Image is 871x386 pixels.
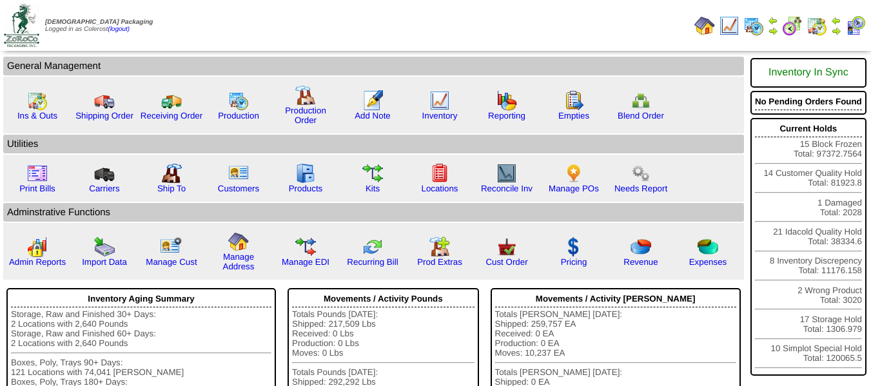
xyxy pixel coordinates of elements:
[563,236,584,257] img: dollar.gif
[45,19,153,26] span: [DEMOGRAPHIC_DATA] Packaging
[17,111,57,121] a: Ins & Outs
[108,26,130,33] a: (logout)
[89,184,119,193] a: Carriers
[45,19,153,33] span: Logged in as Colerost
[94,90,115,111] img: truck.gif
[755,61,862,85] div: Inventory In Sync
[614,184,667,193] a: Needs Report
[362,163,383,184] img: workflow.gif
[94,163,115,184] img: truck3.gif
[631,163,651,184] img: workflow.png
[94,236,115,257] img: import.gif
[366,184,380,193] a: Kits
[743,15,764,36] img: calendarprod.gif
[3,135,744,153] td: Utilities
[689,257,727,267] a: Expenses
[429,236,450,257] img: prodextras.gif
[496,90,517,111] img: graph.gif
[9,257,66,267] a: Admin Reports
[157,184,186,193] a: Ship To
[228,231,249,252] img: home.gif
[768,26,778,36] img: arrowright.gif
[421,184,458,193] a: Locations
[563,163,584,184] img: po.png
[218,111,259,121] a: Production
[782,15,803,36] img: calendarblend.gif
[558,111,589,121] a: Empties
[27,163,48,184] img: invoice2.gif
[19,184,55,193] a: Print Bills
[362,236,383,257] img: reconcile.gif
[75,111,133,121] a: Shipping Order
[228,163,249,184] img: customers.gif
[755,121,862,137] div: Current Holds
[623,257,658,267] a: Revenue
[481,184,533,193] a: Reconcile Inv
[719,15,739,36] img: line_graph.gif
[496,236,517,257] img: cust_order.png
[618,111,664,121] a: Blend Order
[295,163,316,184] img: cabinet.gif
[3,57,744,75] td: General Management
[549,184,599,193] a: Manage POs
[355,111,391,121] a: Add Note
[27,236,48,257] img: graph2.png
[831,26,841,36] img: arrowright.gif
[698,236,718,257] img: pie_chart2.png
[161,90,182,111] img: truck2.gif
[485,257,527,267] a: Cust Order
[82,257,127,267] a: Import Data
[631,236,651,257] img: pie_chart.png
[11,291,271,307] div: Inventory Aging Summary
[831,15,841,26] img: arrowleft.gif
[488,111,525,121] a: Reporting
[750,118,866,376] div: 15 Block Frozen Total: 97372.7564 14 Customer Quality Hold Total: 81923.8 1 Damaged Total: 2028 2...
[807,15,827,36] img: calendarinout.gif
[27,90,48,111] img: calendarinout.gif
[282,257,329,267] a: Manage EDI
[161,163,182,184] img: factory2.gif
[146,257,197,267] a: Manage Cust
[289,184,323,193] a: Products
[417,257,462,267] a: Prod Extras
[295,85,316,106] img: factory.gif
[160,236,184,257] img: managecust.png
[768,15,778,26] img: arrowleft.gif
[295,236,316,257] img: edi.gif
[429,163,450,184] img: locations.gif
[285,106,326,125] a: Production Order
[3,203,744,222] td: Adminstrative Functions
[4,4,39,47] img: zoroco-logo-small.webp
[755,93,862,110] div: No Pending Orders Found
[362,90,383,111] img: orders.gif
[561,257,587,267] a: Pricing
[141,111,202,121] a: Receiving Order
[496,163,517,184] img: line_graph2.gif
[218,184,259,193] a: Customers
[694,15,715,36] img: home.gif
[422,111,458,121] a: Inventory
[563,90,584,111] img: workorder.gif
[631,90,651,111] img: network.png
[223,252,255,271] a: Manage Address
[347,257,398,267] a: Recurring Bill
[292,291,474,307] div: Movements / Activity Pounds
[228,90,249,111] img: calendarprod.gif
[429,90,450,111] img: line_graph.gif
[495,291,736,307] div: Movements / Activity [PERSON_NAME]
[845,15,866,36] img: calendarcustomer.gif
